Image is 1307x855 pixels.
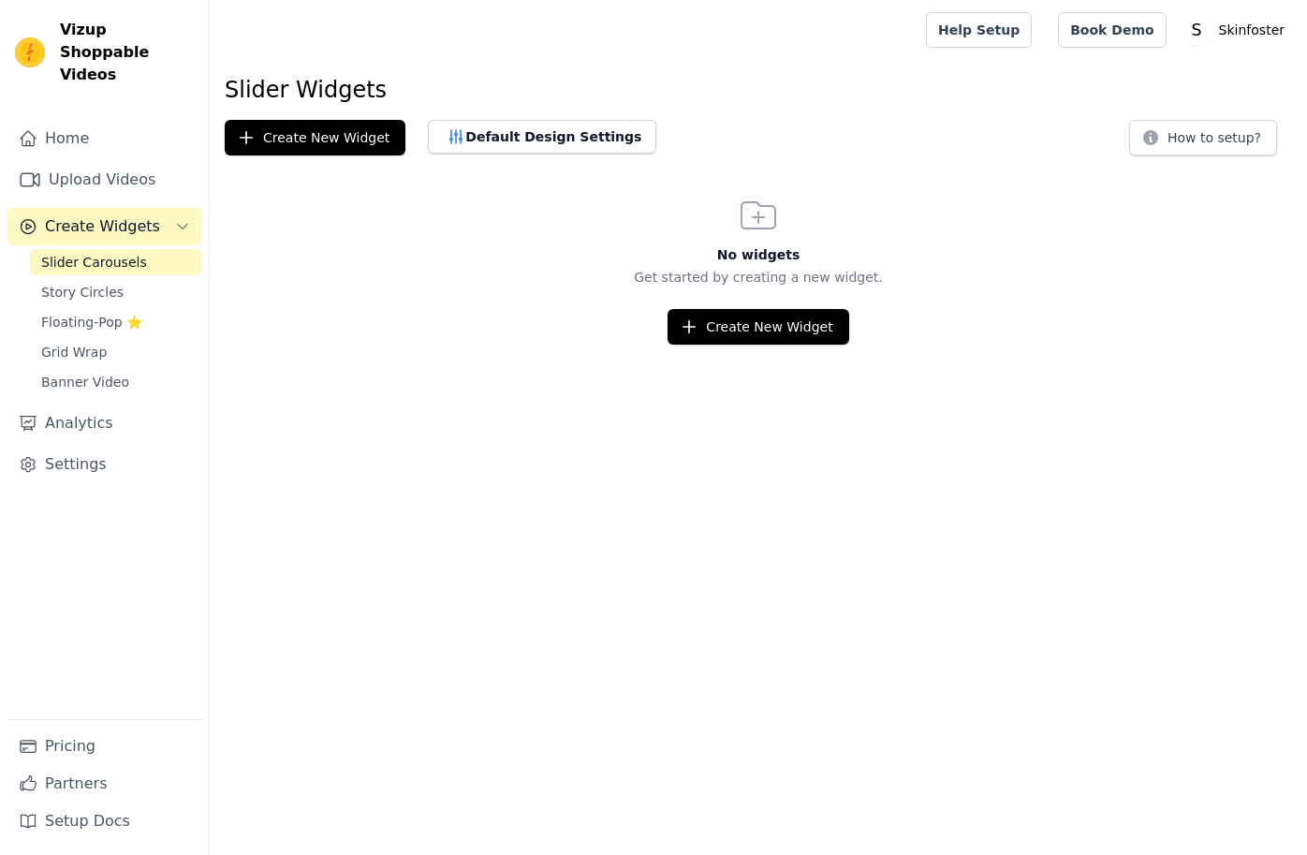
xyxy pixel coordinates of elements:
button: Create New Widget [225,120,405,155]
span: Banner Video [41,373,129,391]
a: Banner Video [30,369,201,395]
button: Default Design Settings [428,120,656,154]
a: Analytics [7,405,201,442]
h1: Slider Widgets [225,75,1292,105]
a: Story Circles [30,279,201,305]
a: Book Demo [1058,12,1166,48]
span: Slider Carousels [41,253,147,272]
a: Pricing [7,728,201,765]
button: How to setup? [1129,120,1277,155]
a: How to setup? [1129,133,1277,151]
button: Create Widgets [7,208,201,245]
p: Get started by creating a new widget. [210,268,1307,287]
h3: No widgets [210,245,1307,264]
button: Create New Widget [668,309,848,345]
button: S Skinfoster [1182,13,1292,47]
a: Floating-Pop ⭐ [30,309,201,335]
a: Home [7,120,201,157]
span: Create Widgets [45,215,160,238]
a: Settings [7,446,201,483]
span: Grid Wrap [41,343,107,361]
p: Skinfoster [1212,13,1292,47]
a: Partners [7,765,201,803]
span: Story Circles [41,283,124,302]
a: Setup Docs [7,803,201,840]
text: S [1191,21,1201,39]
img: Vizup [15,37,45,67]
a: Slider Carousels [30,249,201,275]
a: Help Setup [926,12,1032,48]
a: Upload Videos [7,161,201,199]
a: Grid Wrap [30,339,201,365]
span: Vizup Shoppable Videos [60,19,194,86]
span: Floating-Pop ⭐ [41,313,142,332]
